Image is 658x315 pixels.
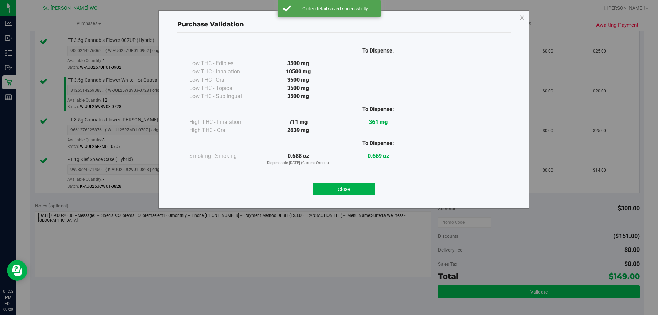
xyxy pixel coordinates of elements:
div: To Dispense: [338,105,418,114]
div: High THC - Oral [189,126,258,135]
div: Low THC - Sublingual [189,92,258,101]
div: 3500 mg [258,92,338,101]
div: Low THC - Oral [189,76,258,84]
strong: 361 mg [369,119,388,125]
div: Low THC - Edibles [189,59,258,68]
div: 3500 mg [258,59,338,68]
div: Low THC - Topical [189,84,258,92]
div: 711 mg [258,118,338,126]
div: Smoking - Smoking [189,152,258,160]
span: Purchase Validation [177,21,244,28]
div: To Dispense: [338,139,418,148]
div: Order detail saved successfully [295,5,376,12]
div: 3500 mg [258,84,338,92]
div: 3500 mg [258,76,338,84]
div: To Dispense: [338,47,418,55]
div: High THC - Inhalation [189,118,258,126]
p: Dispensable [DATE] (Current Orders) [258,160,338,166]
div: 2639 mg [258,126,338,135]
div: 0.688 oz [258,152,338,166]
div: 10500 mg [258,68,338,76]
iframe: Resource center [7,260,27,281]
strong: 0.669 oz [368,153,389,159]
button: Close [313,183,375,195]
div: Low THC - Inhalation [189,68,258,76]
